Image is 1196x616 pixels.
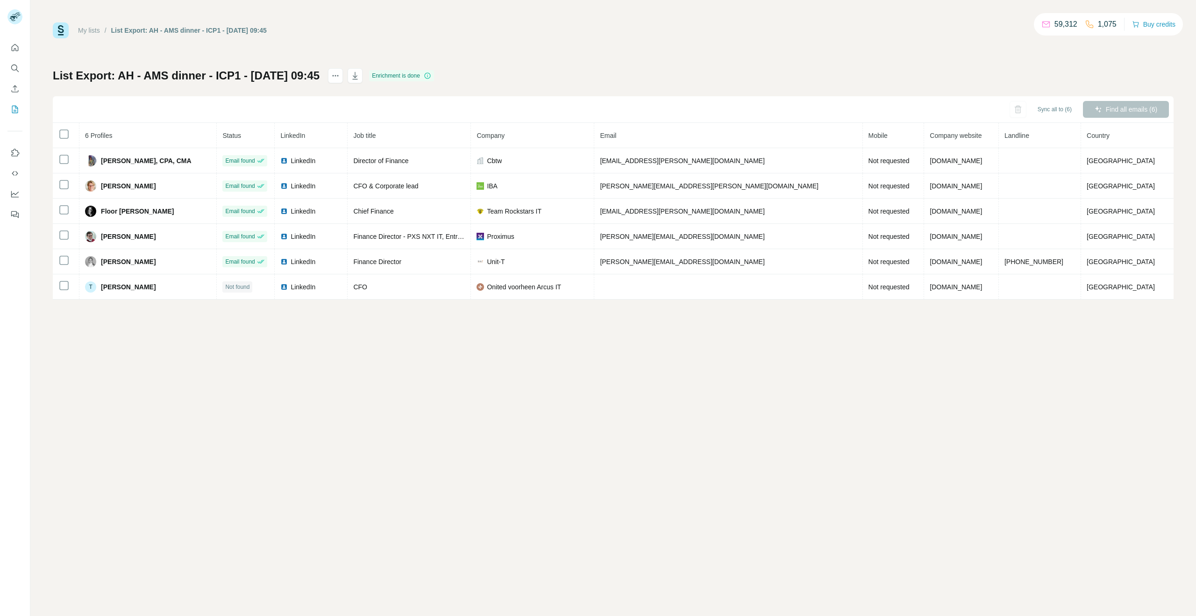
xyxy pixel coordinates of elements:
img: company-logo [477,283,484,291]
span: [GEOGRAPHIC_DATA] [1087,283,1155,291]
div: Enrichment is done [369,70,434,81]
span: [EMAIL_ADDRESS][PERSON_NAME][DOMAIN_NAME] [600,208,764,215]
button: Use Surfe on LinkedIn [7,144,22,161]
span: Job title [353,132,376,139]
span: Email found [225,258,255,266]
span: [GEOGRAPHIC_DATA] [1087,182,1155,190]
img: LinkedIn logo [280,283,288,291]
p: 59,312 [1054,19,1077,30]
span: IBA [487,181,498,191]
span: LinkedIn [291,207,315,216]
button: actions [328,68,343,83]
button: Sync all to (6) [1031,102,1078,116]
span: Sync all to (6) [1038,105,1072,114]
span: [DOMAIN_NAME] [930,233,982,240]
span: [DOMAIN_NAME] [930,283,982,291]
span: Floor [PERSON_NAME] [101,207,174,216]
span: Landline [1004,132,1029,139]
span: Cbtw [487,156,502,165]
img: Avatar [85,256,96,267]
span: [PERSON_NAME][EMAIL_ADDRESS][DOMAIN_NAME] [600,258,764,265]
a: My lists [78,27,100,34]
span: Chief Finance [353,208,393,215]
span: Onited voorheen Arcus IT [487,282,561,292]
img: Avatar [85,155,96,166]
span: LinkedIn [280,132,305,139]
span: [PHONE_NUMBER] [1004,258,1063,265]
span: Email found [225,157,255,165]
span: LinkedIn [291,257,315,266]
span: Country [1087,132,1110,139]
button: My lists [7,101,22,118]
div: List Export: AH - AMS dinner - ICP1 - [DATE] 09:45 [111,26,267,35]
span: Director of Finance [353,157,408,165]
span: Email found [225,182,255,190]
span: [PERSON_NAME] [101,181,156,191]
span: Not requested [869,182,910,190]
img: company-logo [477,182,484,190]
span: [PERSON_NAME] [101,232,156,241]
span: [GEOGRAPHIC_DATA] [1087,233,1155,240]
img: company-logo [477,233,484,240]
span: [GEOGRAPHIC_DATA] [1087,208,1155,215]
img: LinkedIn logo [280,258,288,265]
img: Avatar [85,231,96,242]
span: [DOMAIN_NAME] [930,157,982,165]
span: Not requested [869,208,910,215]
button: Search [7,60,22,77]
span: Finance Director - PXS NXT IT, Entreprise Communications & Operations divisions [353,233,593,240]
img: Avatar [85,206,96,217]
button: Quick start [7,39,22,56]
span: Not requested [869,258,910,265]
button: Buy credits [1132,18,1175,31]
img: company-logo [477,208,484,215]
span: LinkedIn [291,181,315,191]
span: CFO & Corporate lead [353,182,418,190]
img: Avatar [85,180,96,192]
span: [PERSON_NAME][EMAIL_ADDRESS][PERSON_NAME][DOMAIN_NAME] [600,182,819,190]
img: LinkedIn logo [280,182,288,190]
span: Mobile [869,132,888,139]
span: Company [477,132,505,139]
img: company-logo [477,258,484,265]
span: [DOMAIN_NAME] [930,208,982,215]
img: Surfe Logo [53,22,69,38]
button: Enrich CSV [7,80,22,97]
span: Finance Director [353,258,401,265]
button: Use Surfe API [7,165,22,182]
h1: List Export: AH - AMS dinner - ICP1 - [DATE] 09:45 [53,68,320,83]
img: LinkedIn logo [280,157,288,165]
span: Not found [225,283,249,291]
span: 6 Profiles [85,132,112,139]
span: Proximus [487,232,514,241]
span: LinkedIn [291,156,315,165]
span: [PERSON_NAME] [101,282,156,292]
span: Email found [225,232,255,241]
li: / [105,26,107,35]
span: [GEOGRAPHIC_DATA] [1087,157,1155,165]
button: Feedback [7,206,22,223]
span: Team Rockstars IT [487,207,541,216]
span: Unit-T [487,257,505,266]
span: Email [600,132,616,139]
span: [PERSON_NAME][EMAIL_ADDRESS][DOMAIN_NAME] [600,233,764,240]
img: LinkedIn logo [280,233,288,240]
span: Status [222,132,241,139]
span: [PERSON_NAME] [101,257,156,266]
span: Not requested [869,157,910,165]
span: Not requested [869,233,910,240]
span: LinkedIn [291,232,315,241]
span: [GEOGRAPHIC_DATA] [1087,258,1155,265]
span: [DOMAIN_NAME] [930,258,982,265]
span: Email found [225,207,255,215]
span: Company website [930,132,982,139]
p: 1,075 [1098,19,1117,30]
span: [EMAIL_ADDRESS][PERSON_NAME][DOMAIN_NAME] [600,157,764,165]
span: LinkedIn [291,282,315,292]
div: T [85,281,96,293]
img: LinkedIn logo [280,208,288,215]
span: CFO [353,283,367,291]
span: [DOMAIN_NAME] [930,182,982,190]
span: Not requested [869,283,910,291]
button: Dashboard [7,186,22,202]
